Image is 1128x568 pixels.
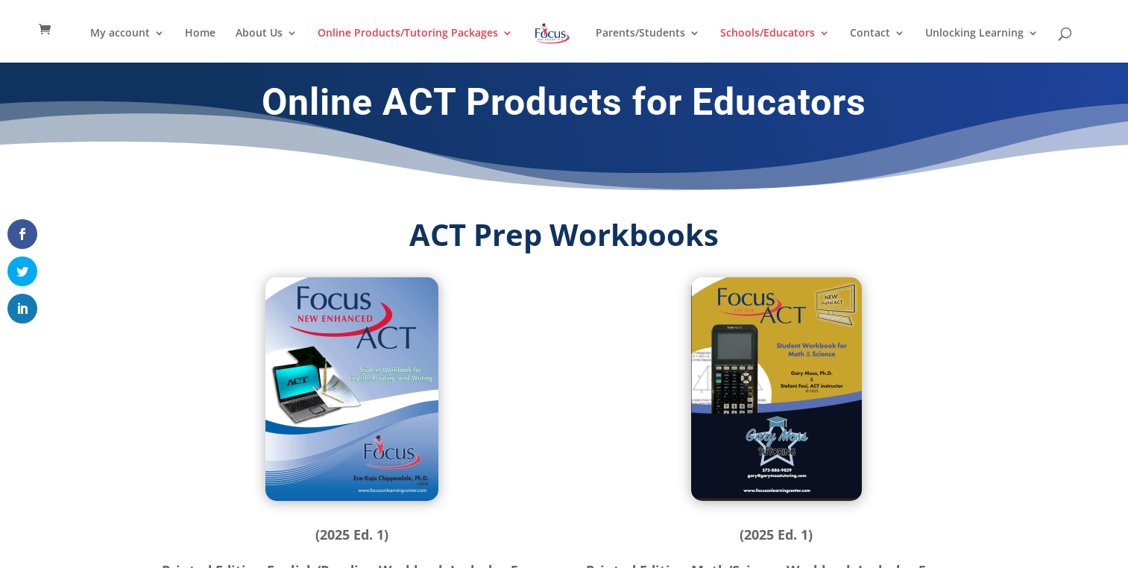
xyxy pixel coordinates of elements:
a: Schools/Educators [720,28,830,63]
img: Focus on Learning [533,20,572,47]
img: ACT Prep Math-Science Workbook (2025 ed. 1) [691,277,862,501]
h1: Online ACT Products for Educators [162,80,967,132]
a: Unlocking Learning [925,28,1039,63]
strong: ACT Prep Workbooks [409,214,719,255]
strong: (2025 Ed. 1) [315,526,388,543]
a: Home [185,28,215,63]
a: About Us [236,28,297,63]
strong: (2025 Ed. 1) [740,526,813,543]
a: Online Products/Tutoring Packages [318,28,513,63]
a: My account [90,28,165,63]
a: Parents/Students [596,28,700,63]
a: Contact [850,28,905,63]
img: ACT Prep English-Reading Workbook (2025 ed. 1) [265,277,438,501]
